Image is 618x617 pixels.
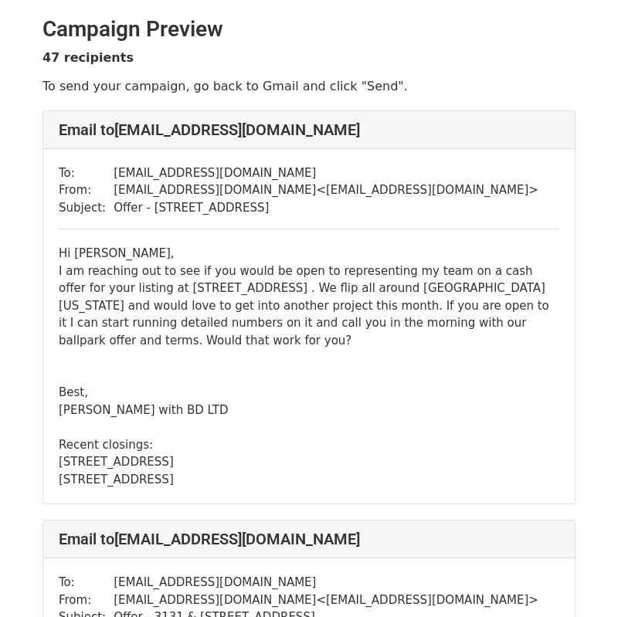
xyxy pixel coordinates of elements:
[59,453,559,471] div: [STREET_ADDRESS]
[59,120,559,139] h4: Email to [EMAIL_ADDRESS][DOMAIN_NAME]
[59,574,114,592] td: To:
[59,199,114,217] td: Subject:
[59,164,114,182] td: To:
[42,50,134,65] strong: 47 recipients
[114,199,538,217] td: Offer - [STREET_ADDRESS]
[42,16,576,42] h2: Campaign Preview
[59,181,114,199] td: From:
[59,592,114,609] td: From:
[59,384,559,402] div: Best,
[59,263,559,350] div: I am reaching out to see if you would be open to representing my team on a cash offer for your li...
[114,592,538,609] td: [EMAIL_ADDRESS][DOMAIN_NAME] < [EMAIL_ADDRESS][DOMAIN_NAME] >
[114,181,538,199] td: [EMAIL_ADDRESS][DOMAIN_NAME] < [EMAIL_ADDRESS][DOMAIN_NAME] >
[114,164,538,182] td: [EMAIL_ADDRESS][DOMAIN_NAME]
[59,402,559,419] div: [PERSON_NAME] with BD LTD
[59,471,559,489] div: [STREET_ADDRESS]
[59,436,559,454] div: Recent closings:
[114,574,538,592] td: [EMAIL_ADDRESS][DOMAIN_NAME]
[42,78,576,94] p: To send your campaign, go back to Gmail and click "Send".
[59,530,559,548] h4: Email to [EMAIL_ADDRESS][DOMAIN_NAME]
[59,245,559,488] div: Hi [PERSON_NAME],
